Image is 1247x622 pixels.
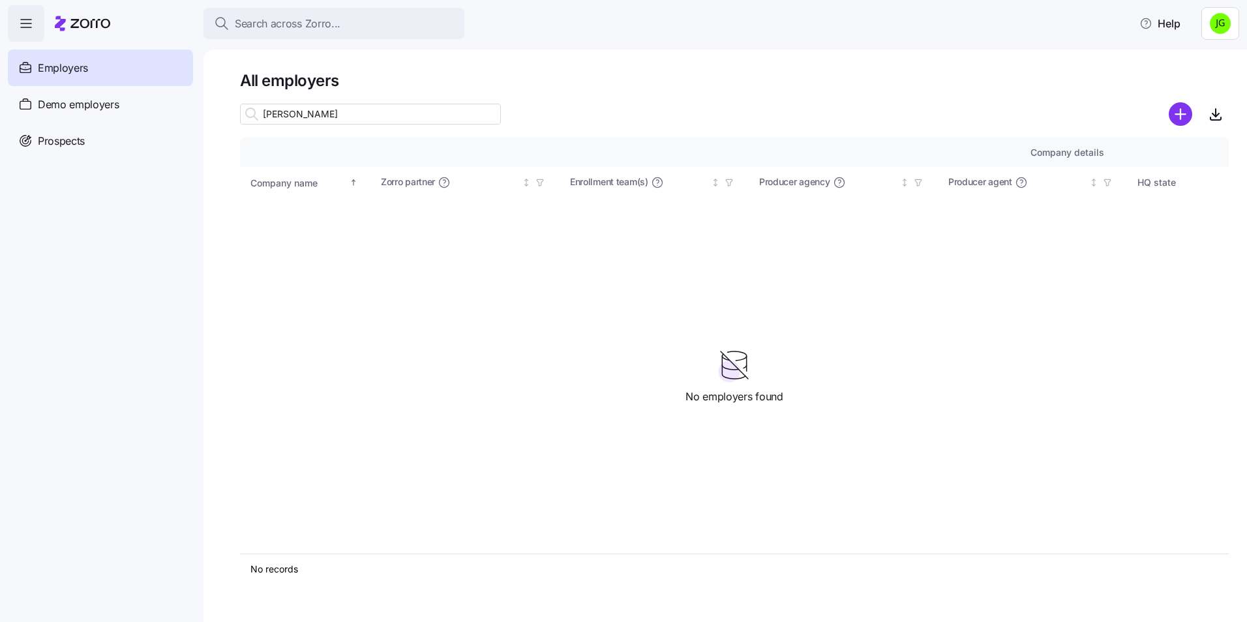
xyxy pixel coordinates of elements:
div: Sorted ascending [349,178,358,187]
div: No records [250,563,1107,576]
th: Enrollment team(s)Not sorted [560,168,749,198]
th: Company nameSorted ascending [240,168,370,198]
div: Not sorted [1089,178,1098,187]
span: Employers [38,60,88,76]
th: Producer agencyNot sorted [749,168,938,198]
div: Company name [250,175,347,190]
th: Producer agentNot sorted [938,168,1127,198]
span: Help [1139,16,1180,31]
img: a4774ed6021b6d0ef619099e609a7ec5 [1210,13,1231,34]
svg: add icon [1169,102,1192,126]
button: Search across Zorro... [203,8,464,39]
th: Zorro partnerNot sorted [370,168,560,198]
a: Employers [8,50,193,86]
span: Demo employers [38,96,119,113]
span: Producer agent [948,176,1012,189]
div: Not sorted [711,178,720,187]
a: Prospects [8,123,193,159]
span: Prospects [38,133,85,149]
div: Not sorted [900,178,909,187]
a: Demo employers [8,86,193,123]
span: Enrollment team(s) [570,176,648,189]
span: Zorro partner [381,176,435,189]
span: Search across Zorro... [235,16,340,32]
button: Help [1129,10,1191,37]
div: Not sorted [522,178,531,187]
span: Producer agency [759,176,830,189]
input: Search employer [240,104,501,125]
span: No employers found [685,389,783,405]
h1: All employers [240,70,1229,91]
